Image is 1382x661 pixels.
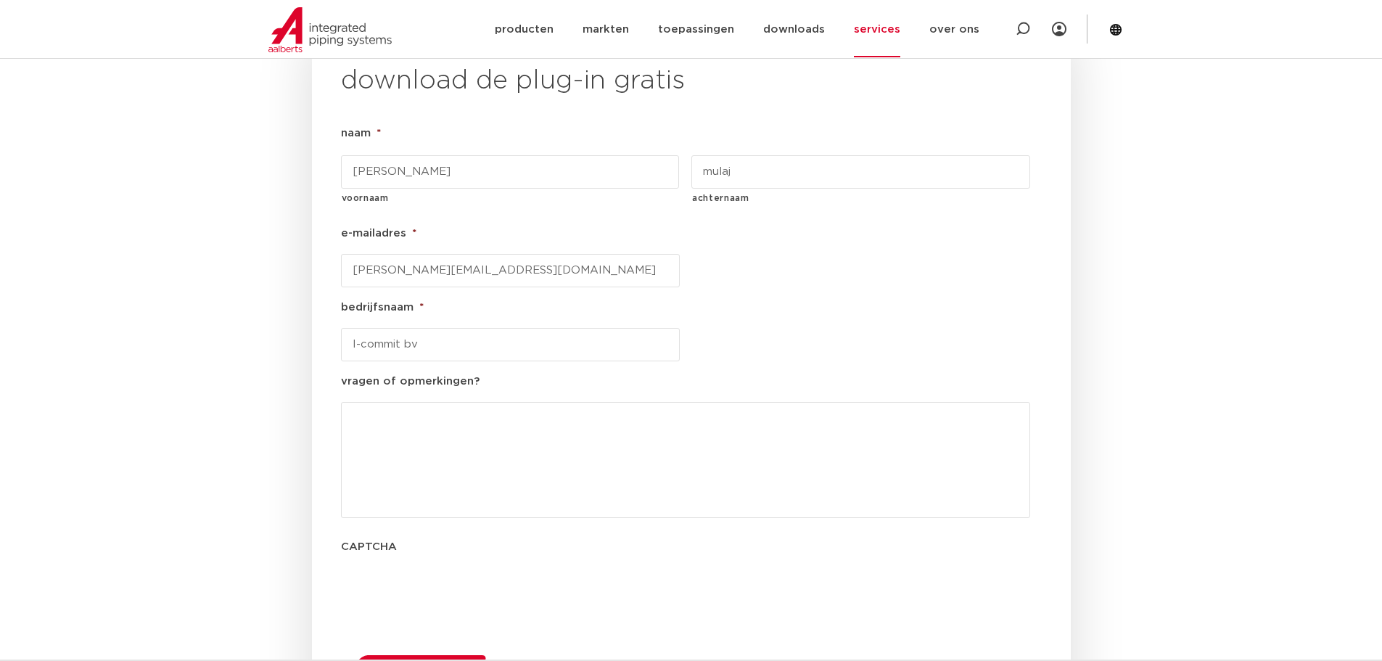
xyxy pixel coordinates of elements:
a: over ons [929,1,979,57]
a: services [854,1,900,57]
a: downloads [763,1,825,57]
a: toepassingen [658,1,734,57]
a: producten [495,1,554,57]
label: vragen of opmerkingen? [341,374,480,389]
label: achternaam [692,189,1030,207]
iframe: reCAPTCHA [341,567,562,623]
label: e-mailadres [341,226,416,241]
label: bedrijfsnaam [341,300,424,315]
label: CAPTCHA [341,540,397,554]
h2: download de plug-in gratis [341,64,1042,99]
label: voornaam [342,189,680,207]
a: markten [583,1,629,57]
label: naam [341,126,381,141]
nav: Menu [495,1,979,57]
